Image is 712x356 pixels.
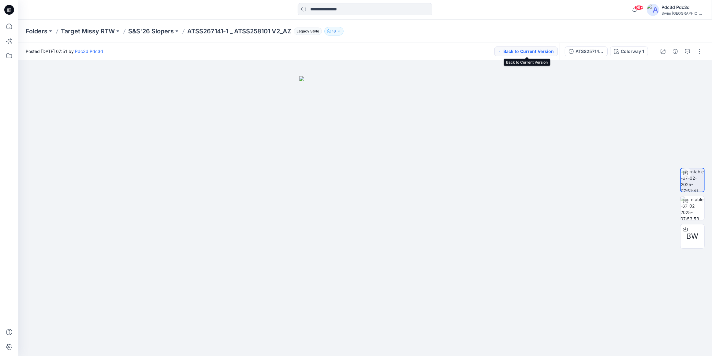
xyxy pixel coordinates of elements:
[647,4,659,16] img: avatar
[291,27,322,36] button: Legacy Style
[576,48,604,55] div: ATSS257141J_ATSS258101 V2 GC EDIT06
[26,48,103,54] span: Posted [DATE] 07:51 by
[494,47,558,56] button: Back to Current Version
[670,47,680,56] button: Details
[662,11,704,16] div: Swim [GEOGRAPHIC_DATA]
[680,196,704,220] img: turntable-07-02-2025-07:53:53
[187,27,291,36] p: ATSS267141-1 _ ATSS258101 V2_AZ
[687,231,699,242] span: BW
[565,47,608,56] button: ATSS257141J_ATSS258101 V2 GC EDIT06
[26,27,47,36] a: Folders
[621,48,644,55] div: Colorway 1
[662,4,704,11] div: Pdc3d Pdc3d
[299,76,431,356] img: eyJhbGciOiJIUzI1NiIsImtpZCI6IjAiLCJzbHQiOiJzZXMiLCJ0eXAiOiJKV1QifQ.eyJkYXRhIjp7InR5cGUiOiJzdG9yYW...
[294,28,322,35] span: Legacy Style
[61,27,115,36] a: Target Missy RTW
[681,168,704,192] img: turntable-07-02-2025-07:51:41
[610,47,648,56] button: Colorway 1
[332,28,336,35] p: 18
[75,49,103,54] a: Pdc3d Pdc3d
[324,27,344,36] button: 18
[128,27,174,36] a: S&S'26 Slopers
[634,5,643,10] span: 99+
